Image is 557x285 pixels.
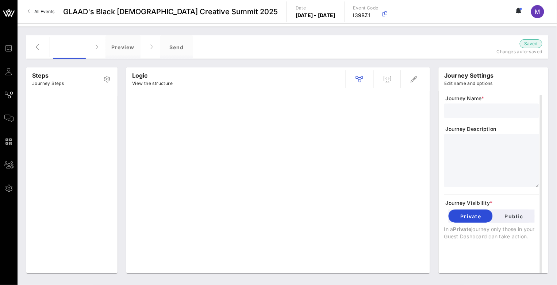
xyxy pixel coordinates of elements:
[444,226,539,240] p: In a journey only those in your Guest Dashboard can take action.
[499,213,529,219] span: Public
[445,80,494,87] p: Edit name and options
[23,6,59,17] a: All Events
[445,71,494,80] p: journey settings
[32,71,64,80] p: Steps
[353,12,379,19] p: I39BZ1
[132,71,173,80] p: Logic
[493,210,535,223] button: Public
[34,9,54,14] span: All Events
[451,48,542,55] p: Changes auto-saved
[296,4,335,12] p: Date
[525,40,538,47] span: Saved
[63,6,278,17] span: GLAAD's Black [DEMOGRAPHIC_DATA] Creative Summit 2025
[454,213,487,219] span: Private
[353,4,379,12] p: Event Code
[453,226,472,232] span: Private
[446,199,539,207] span: Journey Visibility
[105,35,141,59] div: Preview
[132,80,173,87] p: View the structure
[296,12,335,19] p: [DATE] - [DATE]
[449,210,493,223] button: Private
[446,125,539,133] span: Journey Description
[32,80,64,87] p: Journey Steps
[535,8,540,15] span: M
[531,5,544,18] div: M
[160,35,193,59] div: Send
[446,95,539,102] span: Journey Name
